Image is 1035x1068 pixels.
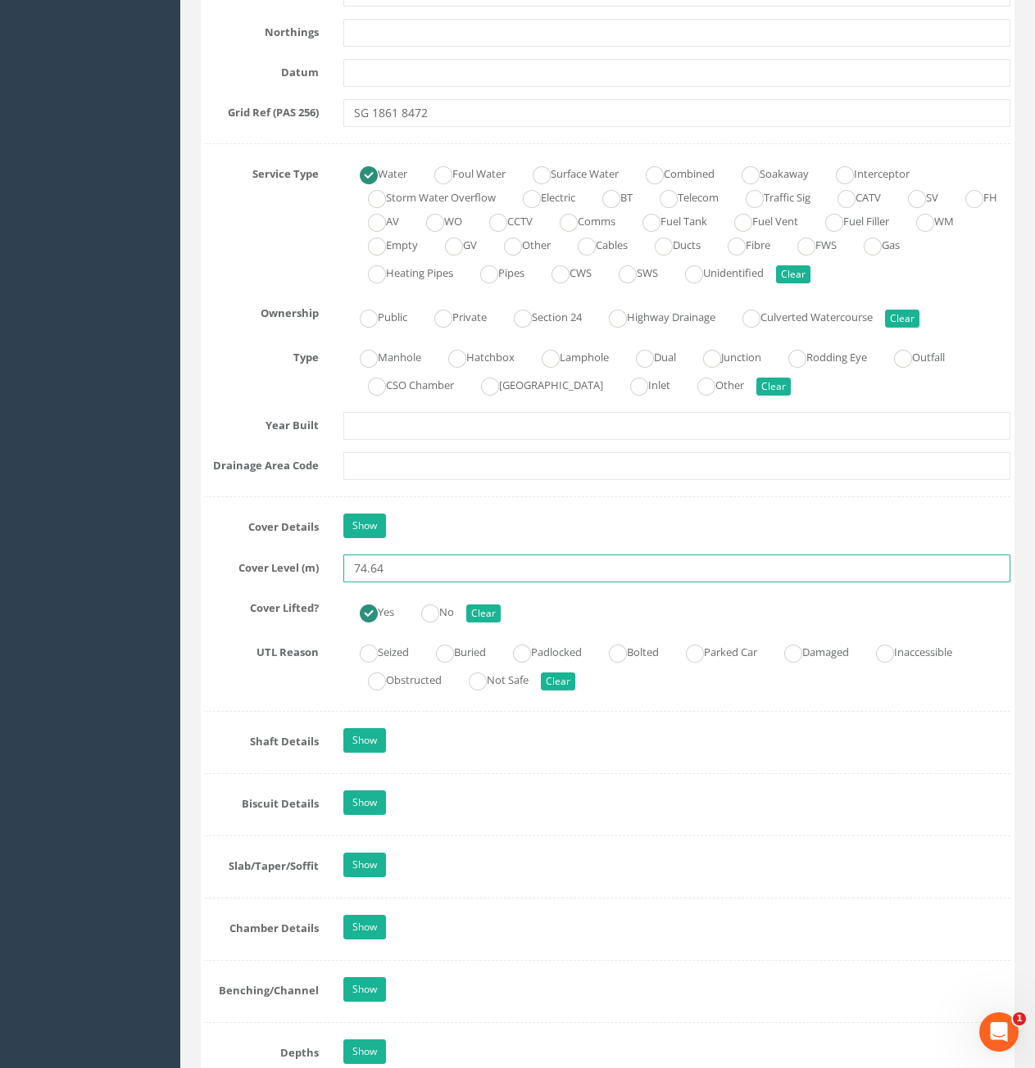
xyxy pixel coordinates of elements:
label: Fuel Vent [718,208,798,232]
label: Type [193,344,331,365]
label: Northings [193,19,331,40]
label: Private [418,304,487,328]
label: Chamber Details [193,915,331,936]
label: SV [892,184,938,208]
label: Public [343,304,407,328]
a: Show [343,853,386,877]
label: Shaft Details [193,728,331,749]
label: AV [352,208,399,232]
label: Soakaway [725,161,809,184]
a: Show [343,1039,386,1064]
label: Drainage Area Code [193,452,331,473]
label: Rodding Eye [772,344,867,368]
label: Depths [193,1039,331,1061]
span: 1 [1013,1012,1026,1025]
label: Empty [352,232,418,256]
label: Fuel Filler [809,208,889,232]
label: Cover Lifted? [193,595,331,616]
label: Service Type [193,161,331,182]
label: Yes [343,599,394,622]
label: Dual [620,344,676,368]
label: Ducts [638,232,701,256]
label: Year Built [193,412,331,433]
label: Bolted [592,639,659,663]
a: Show [343,514,386,538]
a: Show [343,728,386,753]
label: Comms [543,208,615,232]
label: Telecom [643,184,719,208]
label: Buried [420,639,486,663]
label: Water [343,161,407,184]
a: Show [343,915,386,939]
button: Clear [466,604,501,622]
label: Datum [193,59,331,80]
label: SWS [602,260,658,283]
label: Benching/Channel [193,977,331,998]
a: Show [343,790,386,815]
label: Pipes [464,260,524,283]
label: WM [900,208,954,232]
label: Culverted Watercourse [726,304,873,328]
label: FH [949,184,997,208]
a: Show [343,977,386,1002]
label: GV [429,232,477,256]
label: UTL Reason [193,639,331,660]
label: Not Safe [452,667,529,690]
label: BT [586,184,633,208]
label: No [405,599,454,622]
label: CSO Chamber [352,372,454,396]
label: Outfall [878,344,945,368]
label: Lamphole [525,344,609,368]
label: Foul Water [418,161,506,184]
label: Unidentified [669,260,764,283]
label: Manhole [343,344,421,368]
label: Storm Water Overflow [352,184,496,208]
label: Section 24 [497,304,582,328]
label: Obstructed [352,667,442,690]
label: Surface Water [516,161,619,184]
label: Junction [687,344,761,368]
label: Cover Details [193,514,331,535]
button: Clear [756,378,791,396]
label: Damaged [768,639,849,663]
label: Electric [506,184,575,208]
label: Highway Drainage [592,304,715,328]
label: FWS [781,232,837,256]
label: CCTV [473,208,533,232]
button: Clear [885,310,919,328]
label: Traffic Sig [729,184,810,208]
label: CWS [535,260,592,283]
label: Slab/Taper/Soffit [193,853,331,874]
iframe: Intercom live chat [979,1012,1019,1052]
label: Heating Pipes [352,260,453,283]
label: Inaccessible [860,639,952,663]
label: Grid Ref (PAS 256) [193,99,331,120]
button: Clear [541,672,575,690]
label: WO [410,208,462,232]
label: Fuel Tank [626,208,707,232]
label: Biscuit Details [193,790,331,812]
label: Other [488,232,551,256]
label: Fibre [711,232,770,256]
label: Inlet [614,372,670,396]
label: Combined [629,161,715,184]
label: Parked Car [670,639,757,663]
label: Cover Level (m) [193,554,331,576]
label: Seized [343,639,409,663]
label: Cables [561,232,628,256]
button: Clear [776,265,810,283]
label: Other [681,372,744,396]
label: Hatchbox [432,344,515,368]
label: Ownership [193,300,331,321]
label: Padlocked [497,639,582,663]
label: Gas [847,232,900,256]
label: [GEOGRAPHIC_DATA] [465,372,603,396]
label: CATV [821,184,881,208]
label: Interceptor [819,161,910,184]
